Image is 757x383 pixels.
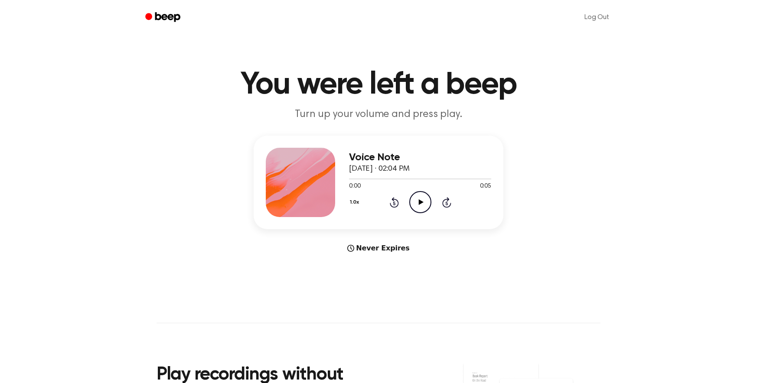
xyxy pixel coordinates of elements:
[157,69,600,101] h1: You were left a beep
[212,107,545,122] p: Turn up your volume and press play.
[349,165,410,173] span: [DATE] · 02:04 PM
[349,152,491,163] h3: Voice Note
[576,7,618,28] a: Log Out
[349,195,362,210] button: 1.0x
[139,9,188,26] a: Beep
[480,182,491,191] span: 0:05
[349,182,360,191] span: 0:00
[254,243,503,253] div: Never Expires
